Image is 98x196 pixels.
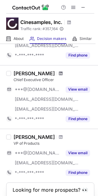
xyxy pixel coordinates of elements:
button: Reveal Button [66,86,90,92]
h1: Cinesamples, Inc. [20,18,62,26]
span: ***@[DOMAIN_NAME] [15,87,62,92]
div: Chief Executive Officer [14,77,94,83]
img: 626cbb39653be7e9ab386687bd37ed71 [6,18,18,30]
button: Reveal Button [66,52,90,58]
div: [PERSON_NAME] [14,134,55,140]
img: ContactOut v5.3.10 [12,4,49,11]
div: VP of Products [14,141,94,146]
span: ***@[DOMAIN_NAME] [15,150,62,156]
span: [EMAIL_ADDRESS][DOMAIN_NAME] [15,96,79,102]
span: About [14,36,24,41]
button: Reveal Button [66,170,90,176]
button: Reveal Button [66,116,90,122]
span: Decision makers [37,36,66,41]
header: Looking for more prospects? 👀 [13,187,88,193]
div: [PERSON_NAME] [14,70,55,76]
button: Reveal Button [66,150,90,156]
span: [EMAIL_ADDRESS][DOMAIN_NAME] [15,160,79,166]
span: Traffic rank: # 357,164 [20,27,58,31]
span: [EMAIL_ADDRESS][DOMAIN_NAME] [15,43,79,48]
span: Similar [80,36,92,41]
span: [EMAIL_ADDRESS][DOMAIN_NAME] [15,106,79,112]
